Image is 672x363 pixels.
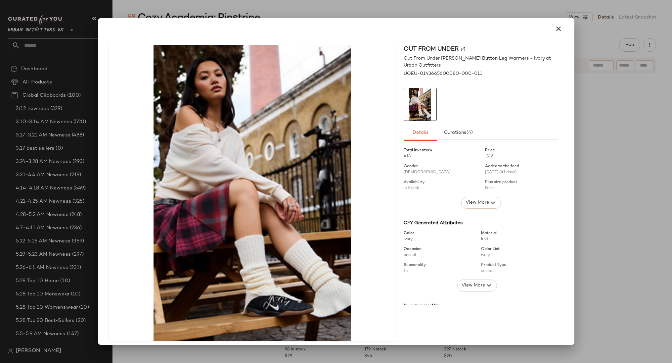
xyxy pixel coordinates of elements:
img: svg%3e [461,47,465,51]
span: Details [412,130,428,135]
span: Out From Under [PERSON_NAME] Button Leg Warmers - Ivory at Urban Outfitters [404,55,559,69]
span: Out From Under [404,45,459,54]
button: View More [457,280,497,291]
span: View More [465,199,489,207]
span: View More [461,282,485,289]
img: 0143665600080_011_m [404,88,436,121]
img: 0143665600080_011_m [109,45,396,341]
span: (4) [466,130,473,135]
div: Inventory by Size [404,302,551,309]
div: CFY Generated Attributes [404,220,551,227]
span: Curations [443,130,473,135]
button: View More [461,197,501,209]
span: UOEU-0143665600080-000-011 [404,70,482,77]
